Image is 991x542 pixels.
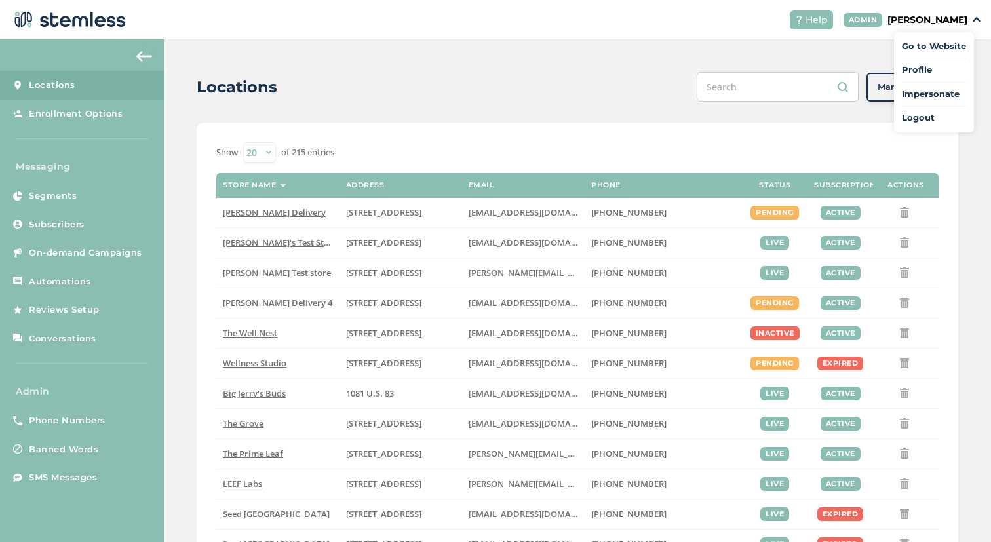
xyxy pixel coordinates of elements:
label: LEEF Labs [223,478,332,490]
img: icon_down-arrow-small-66adaf34.svg [973,17,981,22]
span: [PHONE_NUMBER] [591,206,667,218]
label: 5241 Center Boulevard [346,267,456,279]
label: 4120 East Speedway Boulevard [346,448,456,459]
label: 1785 South Main Street [346,478,456,490]
span: [STREET_ADDRESS] [346,297,421,309]
span: Segments [29,189,77,203]
label: 8155 Center Street [346,418,456,429]
label: Big Jerry's Buds [223,388,332,399]
label: Hazel Delivery [223,207,332,218]
a: Profile [902,64,966,77]
span: Banned Words [29,443,98,456]
span: [STREET_ADDRESS] [346,267,421,279]
label: Hazel Delivery 4 [223,298,332,309]
span: Automations [29,275,91,288]
label: josh.bowers@leefca.com [469,478,578,490]
img: icon-arrow-back-accent-c549486e.svg [136,51,152,62]
span: [STREET_ADDRESS] [346,508,421,520]
div: expired [817,357,864,370]
a: Logout [902,111,966,125]
label: (818) 561-0790 [591,207,735,218]
span: Wellness Studio [223,357,286,369]
label: 1005 4th Avenue [346,328,456,339]
label: vmrobins@gmail.com [469,358,578,369]
a: Go to Website [902,40,966,53]
label: arman91488@gmail.com [469,207,578,218]
label: Email [469,181,495,189]
span: [PHONE_NUMBER] [591,448,667,459]
label: team@seedyourhead.com [469,509,578,520]
div: active [821,236,861,250]
label: (503) 332-4545 [591,267,735,279]
label: (520) 272-8455 [591,448,735,459]
div: active [821,296,861,310]
span: [PERSON_NAME][EMAIL_ADDRESS][PERSON_NAME][DOMAIN_NAME] [469,478,745,490]
span: Locations [29,79,75,92]
span: [EMAIL_ADDRESS][DOMAIN_NAME] [469,357,612,369]
span: Reviews Setup [29,303,100,317]
label: (269) 929-8463 [591,328,735,339]
span: [PHONE_NUMBER] [591,297,667,309]
span: [PERSON_NAME]'s Test Store [223,237,338,248]
span: [STREET_ADDRESS] [346,237,421,248]
label: of 215 entries [281,146,334,159]
h2: Locations [197,75,277,99]
span: [PHONE_NUMBER] [591,327,667,339]
span: [PERSON_NAME][EMAIL_ADDRESS][DOMAIN_NAME] [469,448,678,459]
span: [EMAIL_ADDRESS][DOMAIN_NAME] [469,206,612,218]
div: active [821,417,861,431]
label: john@theprimeleaf.com [469,448,578,459]
span: [STREET_ADDRESS] [346,478,421,490]
label: (503) 804-9208 [591,237,735,248]
span: [STREET_ADDRESS] [346,206,421,218]
div: active [821,477,861,491]
span: [PERSON_NAME] Delivery 4 [223,297,332,309]
label: Seed Portland [223,509,332,520]
div: live [760,417,789,431]
span: [EMAIL_ADDRESS][DOMAIN_NAME] [469,387,612,399]
label: Store name [223,181,276,189]
label: Phone [591,181,621,189]
span: [PHONE_NUMBER] [591,357,667,369]
label: (818) 561-0790 [591,298,735,309]
label: vmrobins@gmail.com [469,328,578,339]
span: [PHONE_NUMBER] [591,387,667,399]
label: The Prime Leaf [223,448,332,459]
span: [STREET_ADDRESS] [346,448,421,459]
div: active [821,387,861,400]
span: [PERSON_NAME] Delivery [223,206,326,218]
span: [EMAIL_ADDRESS][DOMAIN_NAME] [469,237,612,248]
span: Subscribers [29,218,85,231]
span: Manage Groups [878,81,947,94]
span: [EMAIL_ADDRESS][DOMAIN_NAME] [469,508,612,520]
div: pending [750,357,799,370]
span: [STREET_ADDRESS] [346,357,421,369]
span: Impersonate [902,88,966,101]
label: (707) 513-9697 [591,478,735,490]
span: Phone Numbers [29,414,106,427]
div: live [760,507,789,521]
label: Subscription [814,181,876,189]
span: Help [806,13,828,27]
label: 1081 U.S. 83 [346,388,456,399]
button: Manage Groups [866,73,958,102]
span: [PHONE_NUMBER] [591,237,667,248]
label: Brian's Test Store [223,237,332,248]
label: 123 Main Street [346,358,456,369]
span: [PHONE_NUMBER] [591,508,667,520]
label: info@bigjerrysbuds.com [469,388,578,399]
span: [PERSON_NAME][EMAIL_ADDRESS][DOMAIN_NAME] [469,267,678,279]
img: icon-sort-1e1d7615.svg [280,184,286,187]
span: The Grove [223,417,263,429]
span: LEEF Labs [223,478,262,490]
p: [PERSON_NAME] [887,13,967,27]
label: The Well Nest [223,328,332,339]
label: The Grove [223,418,332,429]
span: The Well Nest [223,327,277,339]
span: 1081 U.S. 83 [346,387,394,399]
span: [PHONE_NUMBER] [591,267,667,279]
span: [EMAIL_ADDRESS][DOMAIN_NAME] [469,297,612,309]
input: Search [697,72,859,102]
img: logo-dark-0685b13c.svg [10,7,126,33]
div: active [821,326,861,340]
